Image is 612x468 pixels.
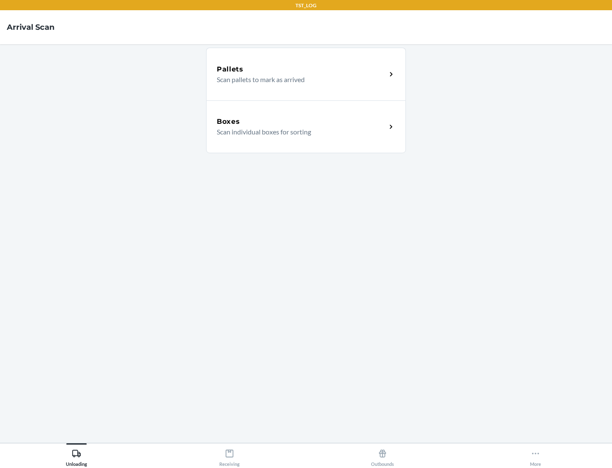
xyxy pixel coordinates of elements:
p: TST_LOG [295,2,317,9]
p: Scan individual boxes for sorting [217,127,380,137]
a: PalletsScan pallets to mark as arrived [206,48,406,100]
div: Outbounds [371,445,394,467]
div: Receiving [219,445,240,467]
div: Unloading [66,445,87,467]
a: BoxesScan individual boxes for sorting [206,100,406,153]
h5: Pallets [217,64,244,74]
div: More [530,445,541,467]
button: Outbounds [306,443,459,467]
h5: Boxes [217,117,240,127]
h4: Arrival Scan [7,22,54,33]
button: More [459,443,612,467]
button: Receiving [153,443,306,467]
p: Scan pallets to mark as arrived [217,74,380,85]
